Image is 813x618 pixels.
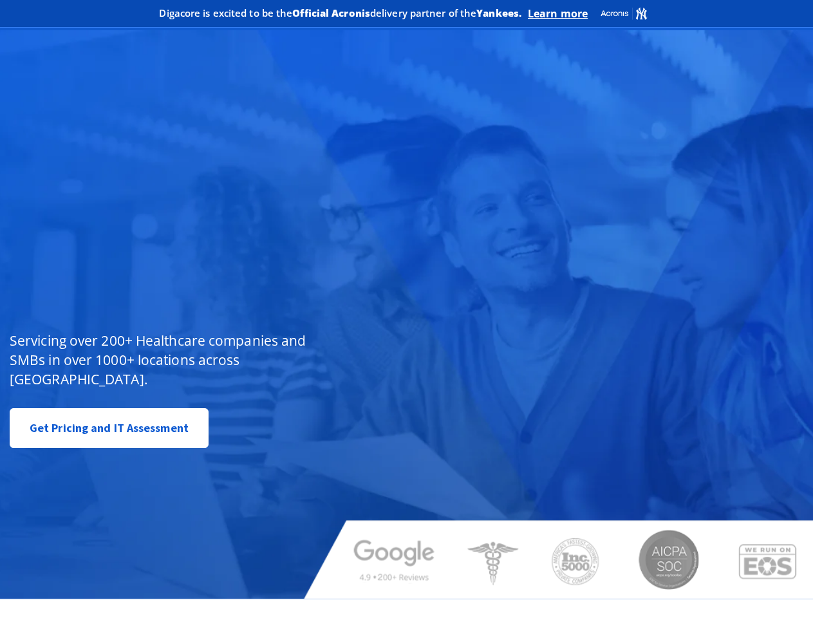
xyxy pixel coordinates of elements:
[600,6,648,21] img: Acronis
[476,6,521,19] b: Yankees.
[159,8,521,18] h2: Digacore is excited to be the delivery partner of the
[528,7,588,20] a: Learn more
[292,6,370,19] b: Official Acronis
[10,331,342,389] p: Servicing over 200+ Healthcare companies and SMBs in over 1000+ locations across [GEOGRAPHIC_DATA].
[30,415,189,441] span: Get Pricing and IT Assessment
[10,408,209,448] a: Get Pricing and IT Assessment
